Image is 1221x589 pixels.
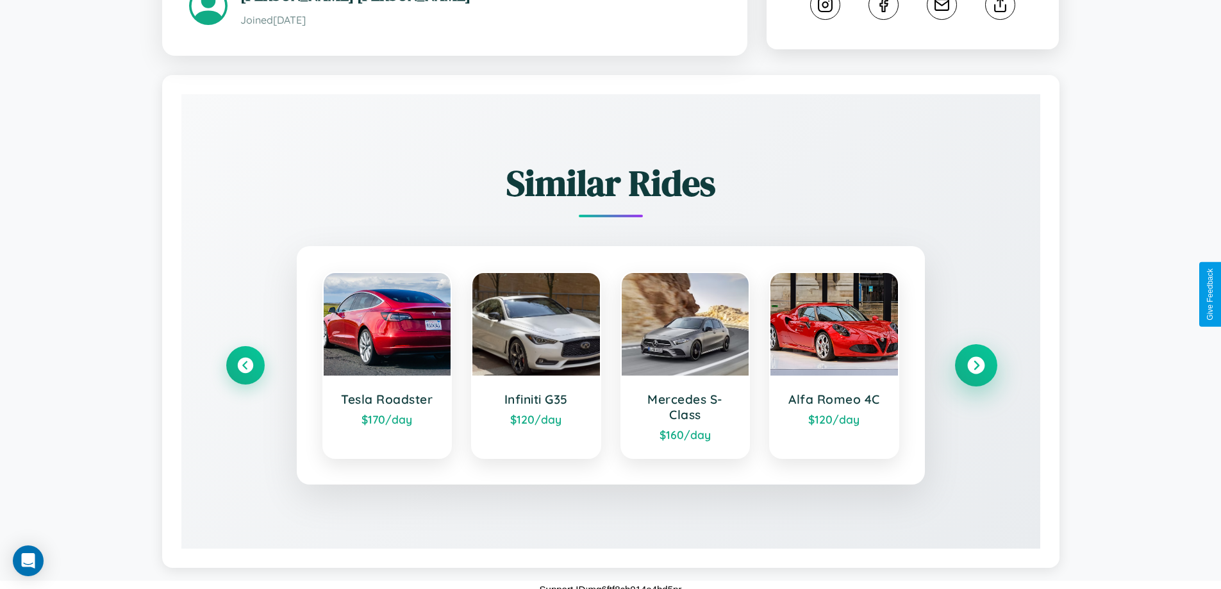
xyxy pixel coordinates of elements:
a: Infiniti G35$120/day [471,272,601,459]
div: $ 120 /day [485,412,587,426]
h3: Infiniti G35 [485,392,587,407]
a: Tesla Roadster$170/day [322,272,453,459]
p: Joined [DATE] [240,11,720,29]
a: Alfa Romeo 4C$120/day [769,272,899,459]
div: $ 160 /day [635,427,736,442]
div: Give Feedback [1206,269,1215,320]
div: Open Intercom Messenger [13,545,44,576]
div: $ 170 /day [336,412,438,426]
a: Mercedes S-Class$160/day [620,272,751,459]
h3: Mercedes S-Class [635,392,736,422]
div: $ 120 /day [783,412,885,426]
h3: Tesla Roadster [336,392,438,407]
h3: Alfa Romeo 4C [783,392,885,407]
h2: Similar Rides [226,158,995,208]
